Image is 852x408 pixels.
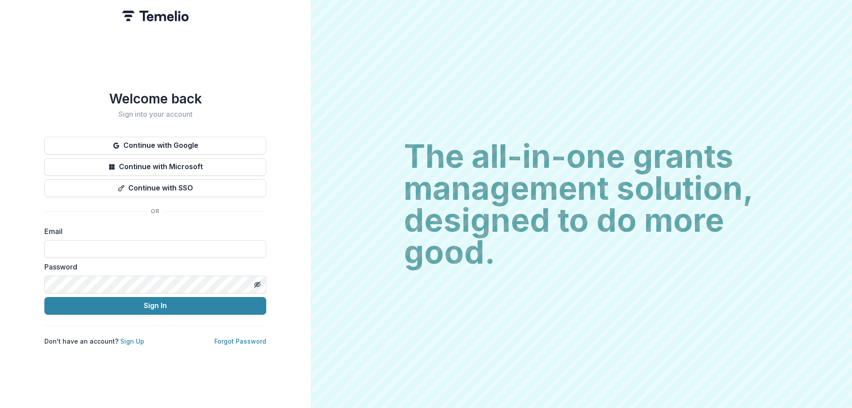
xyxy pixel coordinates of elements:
p: Don't have an account? [44,337,144,346]
button: Continue with Google [44,137,266,154]
label: Email [44,226,261,237]
button: Sign In [44,297,266,315]
button: Continue with Microsoft [44,158,266,176]
button: Toggle password visibility [250,277,264,292]
img: Temelio [122,11,189,21]
a: Forgot Password [214,337,266,345]
h1: Welcome back [44,91,266,107]
button: Continue with SSO [44,179,266,197]
h2: Sign into your account [44,110,266,119]
label: Password [44,261,261,272]
a: Sign Up [120,337,144,345]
